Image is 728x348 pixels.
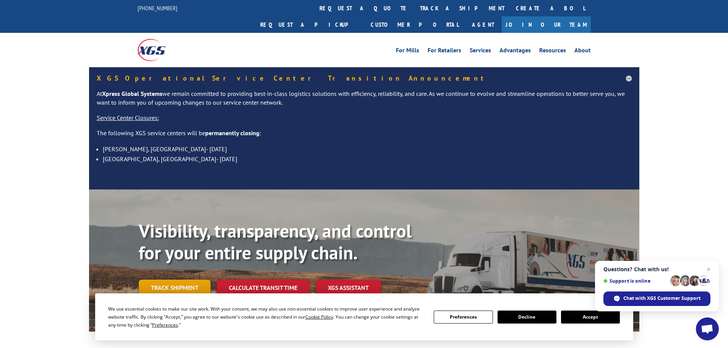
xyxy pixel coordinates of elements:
span: Chat with XGS Customer Support [603,291,710,306]
span: Support is online [603,278,668,284]
button: Preferences [434,311,493,324]
a: Open chat [696,317,719,340]
a: Resources [539,47,566,56]
strong: Xpress Global Systems [102,90,162,97]
span: Preferences [152,322,178,328]
u: Service Center Closures: [97,114,159,121]
a: Agent [464,16,502,33]
button: Decline [498,311,556,324]
a: For Retailers [428,47,461,56]
a: Track shipment [139,280,211,296]
a: Services [470,47,491,56]
button: Accept [561,311,620,324]
a: Join Our Team [502,16,591,33]
h5: XGS Operational Service Center Transition Announcement [97,75,632,82]
a: Customer Portal [365,16,464,33]
li: [PERSON_NAME], [GEOGRAPHIC_DATA]- [DATE] [103,144,632,154]
a: For Mills [396,47,419,56]
b: Visibility, transparency, and control for your entire supply chain. [139,219,412,265]
p: At we remain committed to providing best-in-class logistics solutions with efficiency, reliabilit... [97,89,632,114]
a: About [574,47,591,56]
a: Advantages [499,47,531,56]
a: Request a pickup [255,16,365,33]
span: Chat with XGS Customer Support [623,295,700,302]
a: [PHONE_NUMBER] [138,4,177,12]
strong: permanently closing [205,129,259,137]
p: The following XGS service centers will be : [97,129,632,144]
div: Cookie Consent Prompt [95,293,633,340]
span: Cookie Policy [305,314,333,320]
a: XGS ASSISTANT [316,280,381,296]
span: Questions? Chat with us! [603,266,710,272]
li: [GEOGRAPHIC_DATA], [GEOGRAPHIC_DATA]- [DATE] [103,154,632,164]
div: We use essential cookies to make our site work. With your consent, we may also use non-essential ... [108,305,425,329]
a: Calculate transit time [217,280,310,296]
